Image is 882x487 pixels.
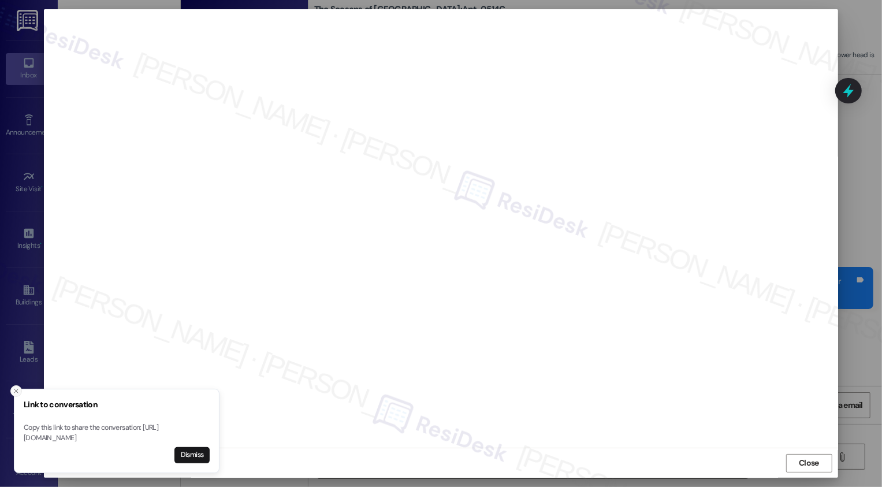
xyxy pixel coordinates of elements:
[24,399,210,411] h3: Link to conversation
[174,447,210,463] button: Dismiss
[10,385,22,397] button: Close toast
[24,423,210,443] p: Copy this link to share the conversation: [URL][DOMAIN_NAME]
[50,15,832,442] iframe: To enrich screen reader interactions, please activate Accessibility in Grammarly extension settings
[799,457,819,469] span: Close
[786,454,832,473] button: Close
